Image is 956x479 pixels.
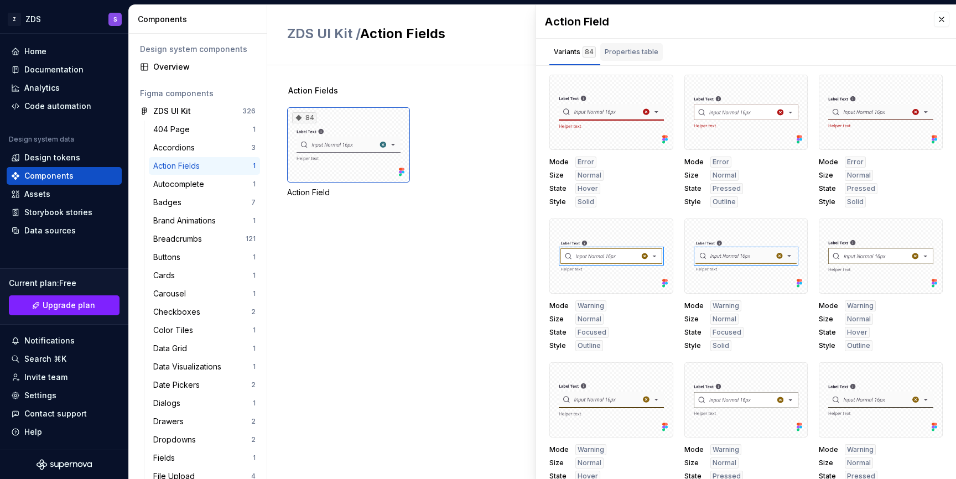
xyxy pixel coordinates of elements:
span: Warning [713,301,739,310]
span: Upgrade plan [43,300,95,311]
a: Dialogs1 [149,394,260,412]
a: Date Pickers2 [149,376,260,394]
span: Size [684,315,704,324]
a: Data sources [7,222,122,239]
div: Carousel [153,288,190,299]
span: Mode [549,158,569,166]
a: Invite team [7,368,122,386]
span: State [549,184,569,193]
div: Variants [554,46,596,58]
span: Mode [684,445,704,454]
div: Data Visualizations [153,361,226,372]
div: Brand Animations [153,215,220,226]
a: Action Fields1 [149,157,260,175]
a: Components [7,167,122,185]
span: State [684,328,704,337]
span: Normal [578,459,601,467]
div: Invite team [24,372,67,383]
div: 2 [251,308,256,316]
a: Dropdowns2 [149,431,260,449]
a: Supernova Logo [37,459,92,470]
div: Notifications [24,335,75,346]
div: 1 [253,454,256,462]
span: Focused [713,328,741,337]
span: Mode [819,301,838,310]
span: Hover [578,184,598,193]
span: Size [819,171,838,180]
div: Cards [153,270,179,281]
div: Storybook stories [24,207,92,218]
div: Action Fields [153,160,204,171]
a: Overview [136,58,260,76]
a: Code automation [7,97,122,115]
span: Style [684,197,704,206]
div: Code automation [24,101,91,112]
div: 1 [253,326,256,335]
div: Components [138,14,262,25]
div: Design system data [9,135,74,144]
span: Warning [578,301,604,310]
span: Error [578,158,594,166]
span: Mode [549,301,569,310]
div: Documentation [24,64,84,75]
span: Size [819,315,838,324]
span: Focused [578,328,606,337]
div: 7 [251,198,256,207]
a: ZDS UI Kit326 [136,102,260,120]
div: Breadcrumbs [153,233,206,244]
span: Size [549,315,569,324]
div: Badges [153,197,186,208]
span: Normal [578,315,601,324]
div: Buttons [153,252,185,263]
div: Contact support [24,408,87,419]
span: Size [684,459,704,467]
div: Settings [24,390,56,401]
div: Current plan : Free [9,278,119,289]
a: Checkboxes2 [149,303,260,321]
div: Search ⌘K [24,353,66,365]
a: Badges7 [149,194,260,211]
div: 1 [253,125,256,134]
h2: Action Fields [287,25,626,43]
span: Outline [847,341,870,350]
span: Style [819,197,838,206]
span: Style [819,341,838,350]
div: Properties table [605,46,658,58]
span: ZDS UI Kit / [287,25,360,41]
span: Mode [549,445,569,454]
div: Design system components [140,44,256,55]
span: Warning [713,445,739,454]
a: Cards1 [149,267,260,284]
div: S [113,15,117,24]
span: Mode [684,158,704,166]
div: Analytics [24,82,60,93]
div: 84Action Field [287,107,410,198]
button: Contact support [7,405,122,423]
span: Normal [713,459,736,467]
span: State [819,328,838,337]
button: Help [7,423,122,441]
div: 121 [246,235,256,243]
span: Action Fields [288,85,338,96]
span: Hover [847,328,867,337]
a: Carousel1 [149,285,260,303]
span: Outline [713,197,736,206]
div: 326 [242,107,256,116]
a: Breadcrumbs121 [149,230,260,248]
span: Warning [847,445,874,454]
a: Brand Animations1 [149,212,260,230]
div: Z [8,13,21,26]
a: Analytics [7,79,122,97]
span: Normal [578,171,601,180]
div: Assets [24,189,50,200]
span: Mode [819,445,838,454]
span: Solid [847,197,864,206]
a: 404 Page1 [149,121,260,138]
span: Normal [847,171,871,180]
button: Notifications [7,332,122,350]
div: Overview [153,61,256,72]
span: Solid [578,197,594,206]
a: Buttons1 [149,248,260,266]
a: Storybook stories [7,204,122,221]
span: Normal [713,315,736,324]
